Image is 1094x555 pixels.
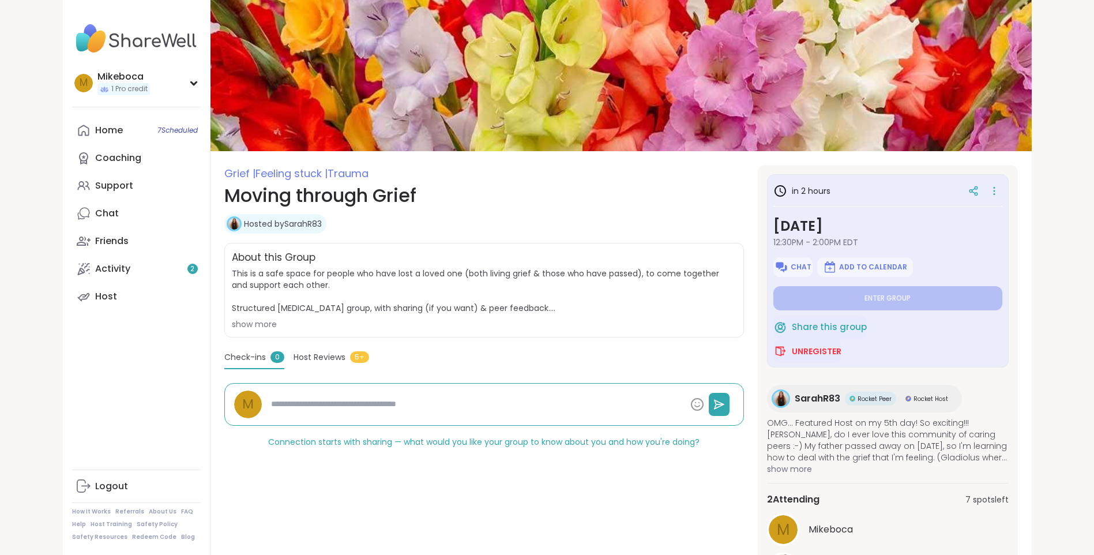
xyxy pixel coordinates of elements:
[137,520,178,528] a: Safety Policy
[858,395,892,403] span: Rocket Peer
[773,257,813,277] button: Chat
[270,351,284,363] span: 0
[773,286,1002,310] button: Enter group
[965,494,1009,506] span: 7 spots left
[767,417,1009,463] span: OMG... Featured Host on my 5th day! So exciting!!! [PERSON_NAME], do I ever love this community o...
[839,262,907,272] span: Add to Calendar
[864,294,911,303] span: Enter group
[350,351,369,363] span: 5+
[767,513,1009,546] a: MMikeboca
[913,395,948,403] span: Rocket Host
[95,290,117,303] div: Host
[767,385,962,412] a: SarahR83SarahR83Rocket PeerRocket PeerRocket HostRocket Host
[767,463,1009,475] span: show more
[72,172,201,200] a: Support
[224,166,255,181] span: Grief |
[72,508,111,516] a: How It Works
[72,283,201,310] a: Host
[773,339,841,363] button: Unregister
[809,523,853,537] span: Mikeboca
[157,126,198,135] span: 7 Scheduled
[232,250,315,265] h2: About this Group
[181,533,195,541] a: Blog
[181,508,193,516] a: FAQ
[773,315,867,339] button: Share this group
[224,351,266,363] span: Check-ins
[294,351,345,363] span: Host Reviews
[823,260,837,274] img: ShareWell Logomark
[72,18,201,59] img: ShareWell Nav Logo
[95,235,129,247] div: Friends
[767,493,819,507] span: 2 Attending
[232,268,736,314] span: This is a safe space for people who have lost a loved one (both living grief & those who have pas...
[97,70,150,83] div: Mikeboca
[232,318,736,330] div: show more
[149,508,176,516] a: About Us
[268,436,700,448] span: Connection starts with sharing — what would you like your group to know about you and how you're ...
[72,227,201,255] a: Friends
[95,262,130,275] div: Activity
[95,152,141,164] div: Coaching
[95,179,133,192] div: Support
[72,520,86,528] a: Help
[224,182,744,209] h1: Moving through Grief
[791,262,811,272] span: Chat
[773,320,787,334] img: ShareWell Logomark
[72,533,127,541] a: Safety Resources
[95,207,119,220] div: Chat
[773,184,830,198] h3: in 2 hours
[244,218,322,230] a: Hosted bySarahR83
[773,216,1002,237] h3: [DATE]
[792,321,867,334] span: Share this group
[242,394,254,414] span: M
[115,508,144,516] a: Referrals
[95,480,128,493] div: Logout
[72,200,201,227] a: Chat
[228,218,240,230] img: SarahR83
[817,257,913,277] button: Add to Calendar
[80,76,88,91] span: M
[72,255,201,283] a: Activity2
[773,237,1002,248] span: 12:30PM - 2:00PM EDT
[72,117,201,144] a: Home7Scheduled
[132,533,176,541] a: Redeem Code
[190,264,194,274] span: 2
[795,392,840,406] span: SarahR83
[72,472,201,500] a: Logout
[328,166,369,181] span: Trauma
[777,519,790,541] span: M
[255,166,328,181] span: Feeling stuck |
[849,396,855,402] img: Rocket Peer
[91,520,132,528] a: Host Training
[95,124,123,137] div: Home
[905,396,911,402] img: Rocket Host
[111,84,148,94] span: 1 Pro credit
[775,260,788,274] img: ShareWell Logomark
[773,391,788,406] img: SarahR83
[72,144,201,172] a: Coaching
[773,344,787,358] img: ShareWell Logomark
[792,346,841,357] span: Unregister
